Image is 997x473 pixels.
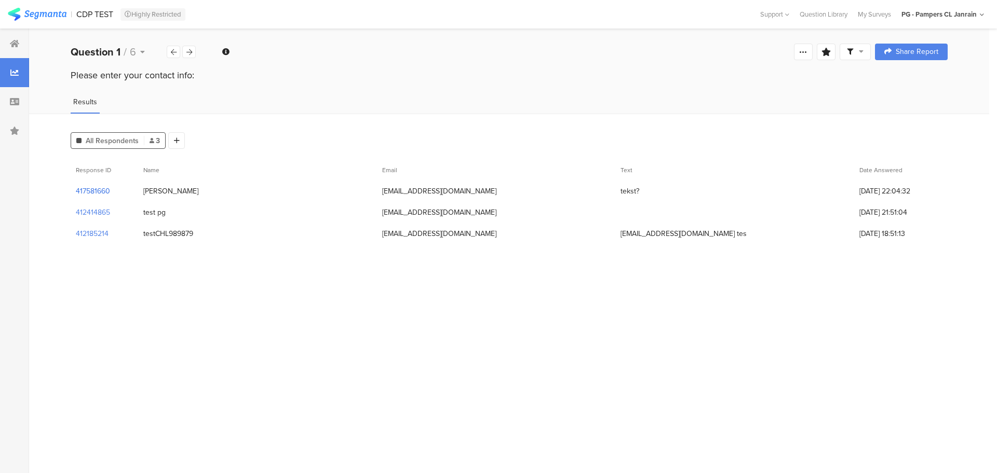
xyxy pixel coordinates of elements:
span: Response ID [76,165,111,175]
span: Results [73,96,97,107]
div: test pg [143,207,166,218]
span: / [124,44,127,60]
span: 6 [130,44,136,60]
span: All Respondents [86,135,139,146]
div: tekst? [621,186,639,197]
div: Please enter your contact info: [71,68,948,82]
span: 3 [150,135,160,146]
div: PG - Pampers CL Janrain [901,9,977,19]
span: [DATE] 22:04:32 [859,186,942,197]
section: 412414865 [76,207,110,218]
a: Question Library [794,9,853,19]
section: 412185214 [76,228,109,239]
span: [DATE] 21:51:04 [859,207,942,218]
div: Highly Restricted [120,8,185,21]
div: [EMAIL_ADDRESS][DOMAIN_NAME] [382,228,496,239]
span: [DATE] 18:51:13 [859,228,942,239]
span: Share Report [896,48,938,55]
div: [PERSON_NAME] [143,186,198,197]
span: Email [382,165,397,175]
span: Name [143,165,159,175]
div: | [71,8,72,20]
div: testCHL989879 [143,228,193,239]
span: Text [621,165,632,175]
section: 417581660 [76,186,110,197]
div: Support [760,6,789,22]
div: CDP TEST [76,9,113,19]
div: [EMAIL_ADDRESS][DOMAIN_NAME] [382,207,496,218]
img: segmanta logo [8,8,66,21]
b: Question 1 [71,44,120,60]
span: Date Answered [859,165,902,175]
a: My Surveys [853,9,896,19]
div: [EMAIL_ADDRESS][DOMAIN_NAME] tes [621,228,747,239]
div: [EMAIL_ADDRESS][DOMAIN_NAME] [382,186,496,197]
